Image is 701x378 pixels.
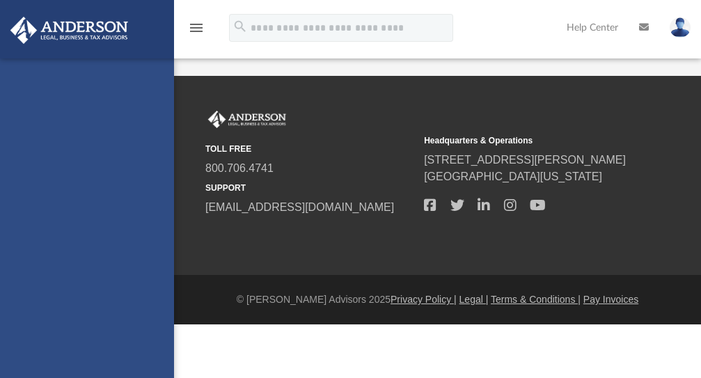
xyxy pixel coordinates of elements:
[424,171,602,182] a: [GEOGRAPHIC_DATA][US_STATE]
[205,111,289,129] img: Anderson Advisors Platinum Portal
[391,294,457,305] a: Privacy Policy |
[205,182,414,194] small: SUPPORT
[205,143,414,155] small: TOLL FREE
[233,19,248,34] i: search
[205,162,274,174] a: 800.706.4741
[583,294,638,305] a: Pay Invoices
[670,17,691,38] img: User Pic
[459,294,489,305] a: Legal |
[188,26,205,36] a: menu
[424,154,626,166] a: [STREET_ADDRESS][PERSON_NAME]
[174,292,701,307] div: © [PERSON_NAME] Advisors 2025
[424,134,633,147] small: Headquarters & Operations
[491,294,581,305] a: Terms & Conditions |
[205,201,394,213] a: [EMAIL_ADDRESS][DOMAIN_NAME]
[188,19,205,36] i: menu
[6,17,132,44] img: Anderson Advisors Platinum Portal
